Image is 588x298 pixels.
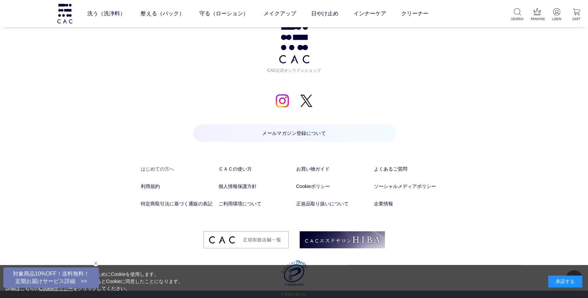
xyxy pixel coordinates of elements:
[193,125,395,142] a: メールマガジン登録について
[511,8,524,21] a: SEARCH
[263,4,296,23] a: メイクアップ
[296,183,370,190] a: Cookieポリシー
[311,4,338,23] a: 日やけ止め
[374,200,448,207] a: 企業情報
[374,166,448,173] a: よくあるご質問
[531,16,543,21] p: RANKING
[218,166,292,173] a: ＣＡＣの使い方
[296,200,370,207] a: 正規品取り扱いについて
[218,183,292,190] a: 個人情報保護方針
[265,63,323,74] span: CAC公式オンラインショップ
[401,4,428,23] a: クリーナー
[199,4,248,23] a: 守る（ローション）
[265,25,323,74] a: CAC公式オンラインショップ
[374,183,448,190] a: ソーシャルメディアポリシー
[548,276,582,287] div: 承諾する
[141,200,214,207] a: 特定商取引法に基づく通販の表記
[550,16,563,21] p: LOGIN
[550,8,563,21] a: LOGIN
[511,16,524,21] p: SEARCH
[353,4,386,23] a: インナーケア
[570,8,583,21] a: CART
[141,183,214,190] a: 利用規約
[141,166,214,173] a: はじめての方へ
[300,231,385,248] img: footer_image02.png
[87,4,125,23] a: 洗う（洗浄料）
[218,200,292,207] a: ご利用環境について
[570,16,583,21] p: CART
[203,231,289,248] img: footer_image03.png
[296,166,370,173] a: お買い物ガイド
[56,4,73,23] img: logo
[140,4,184,23] a: 整える（パック）
[531,8,543,21] a: RANKING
